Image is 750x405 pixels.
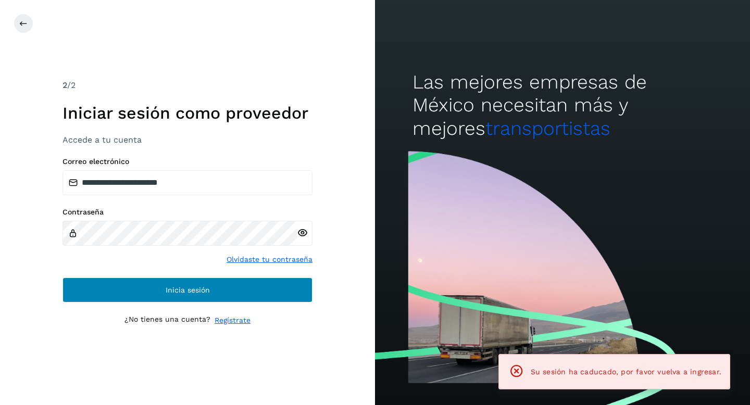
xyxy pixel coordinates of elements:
[63,80,67,90] span: 2
[124,315,210,326] p: ¿No tienes una cuenta?
[531,368,721,376] span: Su sesión ha caducado, por favor vuelva a ingresar.
[63,157,312,166] label: Correo electrónico
[413,71,712,140] h2: Las mejores empresas de México necesitan más y mejores
[63,277,312,302] button: Inicia sesión
[63,103,312,123] h1: Iniciar sesión como proveedor
[63,135,312,145] h3: Accede a tu cuenta
[63,79,312,92] div: /2
[227,254,312,265] a: Olvidaste tu contraseña
[215,315,251,326] a: Regístrate
[63,208,312,217] label: Contraseña
[485,117,610,140] span: transportistas
[166,286,210,294] span: Inicia sesión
